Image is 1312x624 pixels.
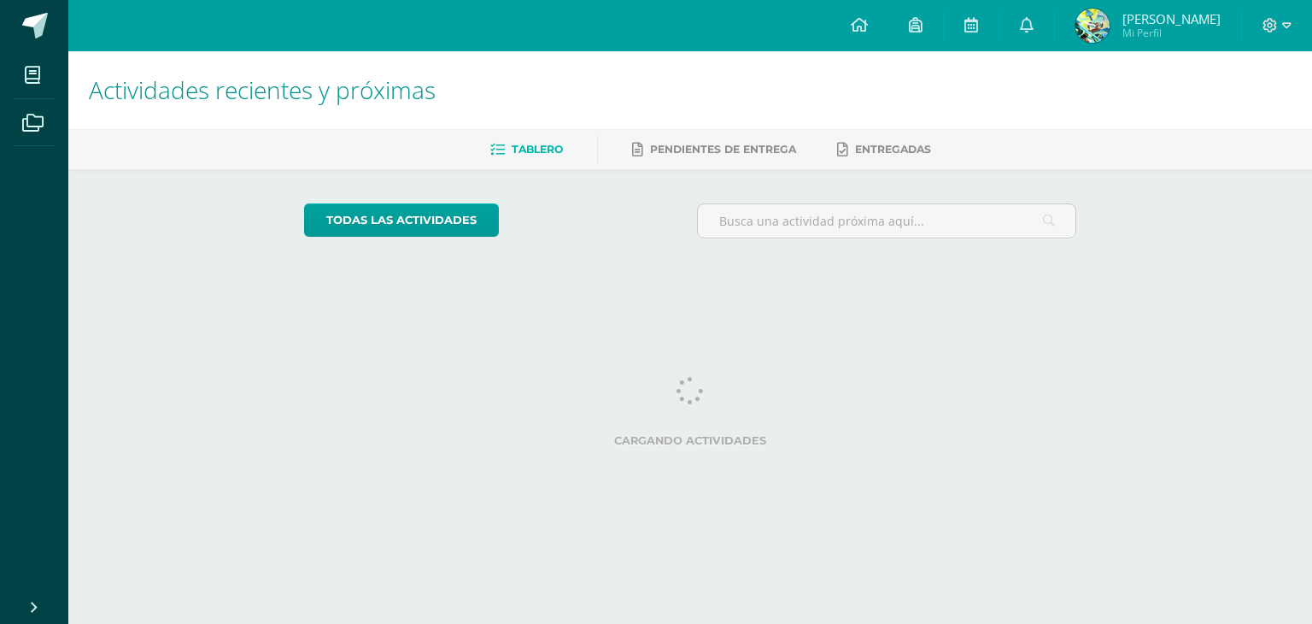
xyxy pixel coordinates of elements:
[1122,26,1221,40] span: Mi Perfil
[490,136,563,163] a: Tablero
[698,204,1076,238] input: Busca una actividad próxima aquí...
[837,136,931,163] a: Entregadas
[1122,10,1221,27] span: [PERSON_NAME]
[512,143,563,156] span: Tablero
[855,143,931,156] span: Entregadas
[89,74,436,106] span: Actividades recientes y próximas
[650,143,796,156] span: Pendientes de entrega
[304,203,499,237] a: todas las Actividades
[632,136,796,163] a: Pendientes de entrega
[1075,9,1110,43] img: 475ef3b21ee4b15e55fd2b0b8c2ae6a4.png
[304,434,1077,447] label: Cargando actividades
